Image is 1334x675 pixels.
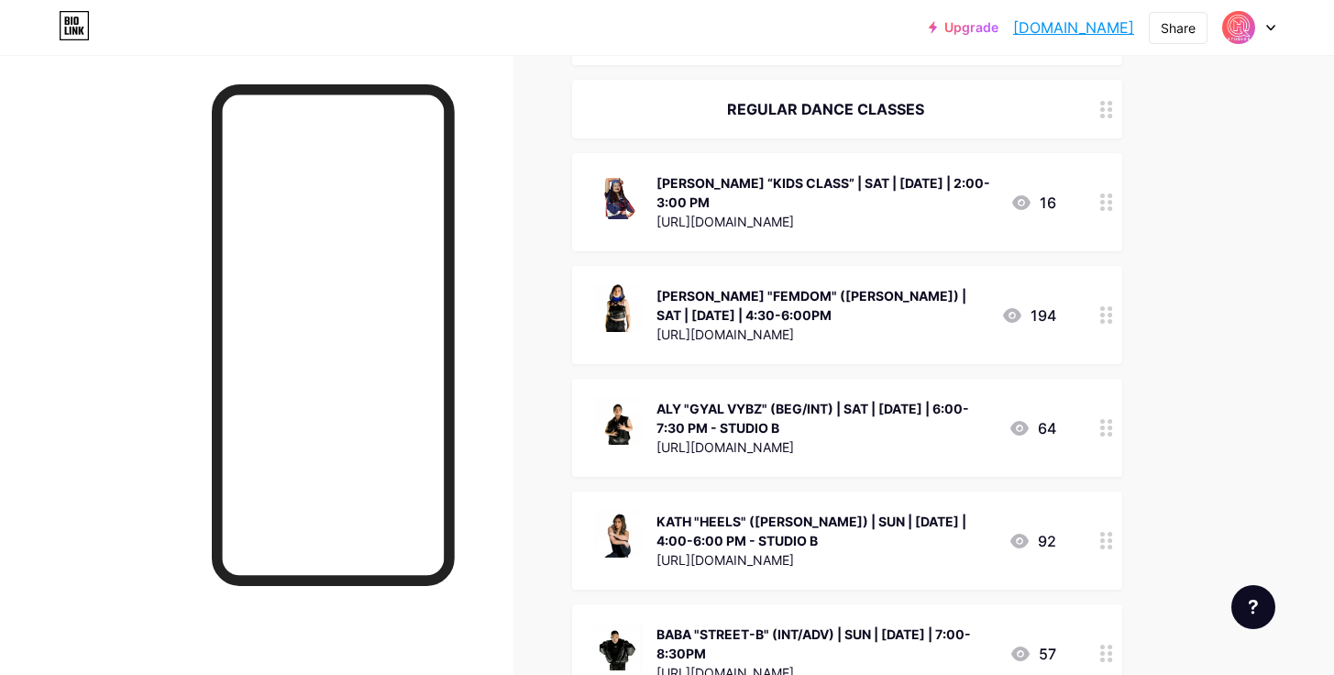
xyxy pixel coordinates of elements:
[656,550,994,570] div: [URL][DOMAIN_NAME]
[594,397,642,445] img: ALY "GYAL VYBZ" (BEG/INT) | SAT | SEP 6 | 6:00-7:30 PM - STUDIO B
[1009,417,1056,439] div: 64
[656,625,995,663] div: BABA "STREET-B" (INT/ADV) | SUN | [DATE] | 7:00-8:30PM
[656,286,987,325] div: [PERSON_NAME] "FEMDOM" ([PERSON_NAME]) | SAT | [DATE] | 4:30-6:00PM
[1013,17,1134,39] a: [DOMAIN_NAME]
[594,98,1056,120] div: REGULAR DANCE CLASSES
[594,510,642,558] img: KATH "HEELS" (BEG) | SUN | SEP 7 | 4:00-6:00 PM - STUDIO B
[656,173,996,212] div: [PERSON_NAME] “KIDS CLASS” | SAT | [DATE] | 2:00-3:00 PM
[594,623,642,670] img: BABA "STREET-B" (INT/ADV) | SUN | SEP 7 | 7:00-8:30PM
[1009,643,1056,665] div: 57
[656,325,987,344] div: [URL][DOMAIN_NAME]
[656,512,994,550] div: KATH "HEELS" ([PERSON_NAME]) | SUN | [DATE] | 4:00-6:00 PM - STUDIO B
[656,212,996,231] div: [URL][DOMAIN_NAME]
[1221,10,1256,45] img: HQ Studios
[929,20,998,35] a: Upgrade
[656,399,994,437] div: ALY "GYAL VYBZ" (BEG/INT) | SAT | [DATE] | 6:00-7:30 PM - STUDIO B
[1009,530,1056,552] div: 92
[594,284,642,332] img: KEENA "FEMDOM" (BEG) | SAT | SEP 6 | 4:30-6:00PM
[1010,192,1056,214] div: 16
[1161,18,1196,38] div: Share
[1001,304,1056,326] div: 194
[594,172,642,219] img: KATE “KIDS CLASS” | SAT | SEP 6 | 2:00-3:00 PM
[656,437,994,457] div: [URL][DOMAIN_NAME]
